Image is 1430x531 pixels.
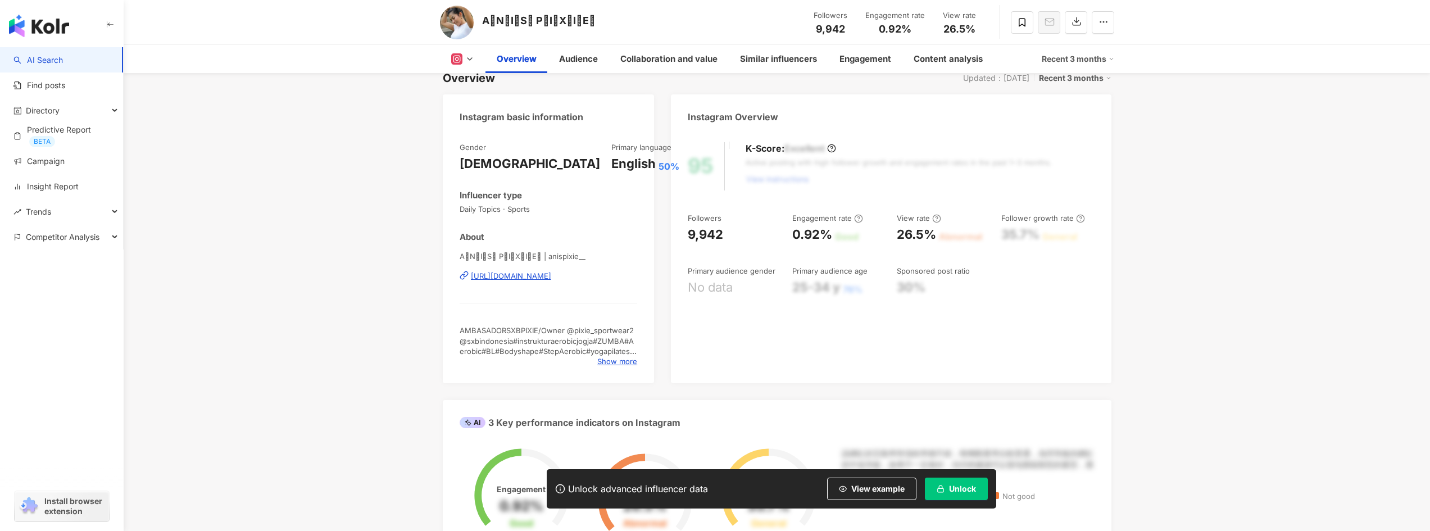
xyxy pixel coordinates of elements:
div: No data [688,279,733,296]
div: 0.92% [792,226,832,243]
div: Audience [559,52,598,66]
div: Similar influencers [740,52,817,66]
div: 26.5% [623,498,666,514]
div: 9,942 [688,226,723,243]
div: Overview [443,70,495,86]
div: Content analysis [914,52,983,66]
div: 0.92% [500,498,543,514]
div: Instagram basic information [460,111,583,123]
div: View rate [938,10,981,21]
div: Overview [497,52,537,66]
div: Primary audience gender [688,266,775,276]
div: AྂNྂIྂSྂ PྂIྂXྂIྂEྂ [482,13,596,28]
div: Followers [809,10,852,21]
a: searchAI Search [13,55,63,66]
div: View rate [897,213,941,223]
div: Engagement rate [792,213,863,223]
div: Good [510,518,533,529]
div: Influencer type [460,189,522,201]
a: Find posts [13,80,65,91]
div: Sponsored post ratio [897,266,970,276]
div: Recent 3 months [1042,50,1114,68]
span: Directory [26,98,60,123]
span: 9,942 [816,23,845,35]
span: Trends [26,199,51,224]
span: Daily Topics · Sports [460,204,638,214]
img: KOL Avatar [440,6,474,39]
div: Collaboration and value [620,52,718,66]
button: Unlock [925,478,988,500]
div: Instagram Overview [688,111,778,123]
div: About [460,231,484,243]
img: chrome extension [18,497,39,515]
span: Competitor Analysis [26,224,99,249]
div: Follower growth rate [1001,213,1085,223]
img: logo [9,15,69,37]
span: Show more [597,356,637,366]
span: AྂNྂIྂSྂ PྂIྂXྂIྂEྂ | anispixie__ [460,251,638,261]
span: Install browser extension [44,496,106,516]
div: Updated：[DATE] [963,74,1029,83]
div: Unlock advanced influencer data [568,483,708,494]
a: Insight Report [13,181,79,192]
div: Followers [688,213,721,223]
div: 35.7% [747,498,789,514]
div: Primary language [611,142,671,152]
a: Campaign [13,156,65,167]
div: 3 Key performance indicators on Instagram [460,416,680,429]
a: [URL][DOMAIN_NAME] [460,271,638,281]
span: Unlock [949,484,976,493]
div: AI [460,417,485,428]
span: View example [851,484,905,493]
div: 該網紅的互動率和漲粉率都不錯，唯獨觀看率比較普通，為同等級的網紅的中低等級，效果不一定會好，但仍然建議可以發包開箱類型的案型，應該會比較有成效！ [842,448,1095,481]
button: View example [827,478,916,500]
div: Abnormal [623,518,666,529]
div: K-Score : [746,142,836,155]
a: chrome extensionInstall browser extension [15,491,109,521]
a: Predictive ReportBETA [13,124,114,147]
div: English [611,155,656,173]
div: Primary audience age [792,266,868,276]
span: rise [13,208,21,216]
div: Recent 3 months [1039,71,1111,85]
span: 50% [659,160,679,173]
span: 26.5% [943,24,975,35]
div: General [751,518,786,529]
span: 0.92% [879,24,911,35]
div: Engagement [839,52,891,66]
div: Gender [460,142,486,152]
div: 26.5% [897,226,936,243]
span: AMBASADORSXBPIXIE/Owner @pixie_sportwear2 @sxbindonesia#instrukturaerobicjogja#ZUMBA#Aerobic#BL#B... [460,326,637,366]
div: Engagement rate [865,10,925,21]
div: [DEMOGRAPHIC_DATA] [460,155,600,173]
div: [URL][DOMAIN_NAME] [471,271,551,281]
